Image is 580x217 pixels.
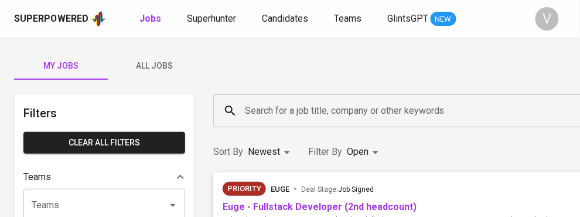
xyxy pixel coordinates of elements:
b: Jobs [139,13,161,24]
a: GlintsGPT NEW [387,12,456,26]
span: GlintsGPT [387,13,428,24]
a: Candidates [262,12,311,26]
span: All Jobs [115,59,195,73]
span: Open [347,146,369,157]
img: app logo [91,10,107,28]
div: Newest [248,141,294,163]
span: My Jobs [21,59,101,73]
span: Clear All filters [33,135,176,150]
p: Sort By [213,145,243,159]
p: Teams [23,170,51,184]
div: Teams [23,165,185,189]
a: Jobs [139,12,163,26]
span: Candidates [262,13,308,24]
h6: Filters [23,104,185,123]
span: euge [271,185,289,194]
div: Open [347,141,383,163]
span: Superhunter [187,13,236,24]
p: Filter By [308,145,342,159]
button: Open [165,197,181,213]
span: Priority [223,183,266,195]
span: Teams [334,13,361,24]
p: Newest [248,145,280,159]
span: Job Signed [338,185,374,194]
span: NEW [431,13,456,25]
div: V [535,7,559,30]
a: Superpoweredapp logo [14,10,107,28]
div: New Job received from Demand Team [223,182,266,196]
a: Superhunter [187,12,238,26]
a: Teams [334,12,364,26]
span: Deal Stage : [301,185,374,194]
button: Clear All filters [23,132,185,154]
div: Superpowered [14,12,88,26]
a: Euge - Fullstack Developer (2nd headcount) [223,201,417,212]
